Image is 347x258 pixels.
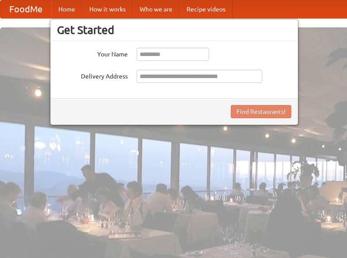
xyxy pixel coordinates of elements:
[57,23,291,37] h3: Get Started
[231,105,291,118] button: Find Restaurants!
[82,0,133,18] a: How it works
[51,0,82,18] a: Home
[179,0,233,18] a: Recipe videos
[133,0,179,18] a: Who we are
[57,70,128,81] label: Delivery Address
[0,0,51,18] a: FoodMe
[57,48,128,59] label: Your Name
